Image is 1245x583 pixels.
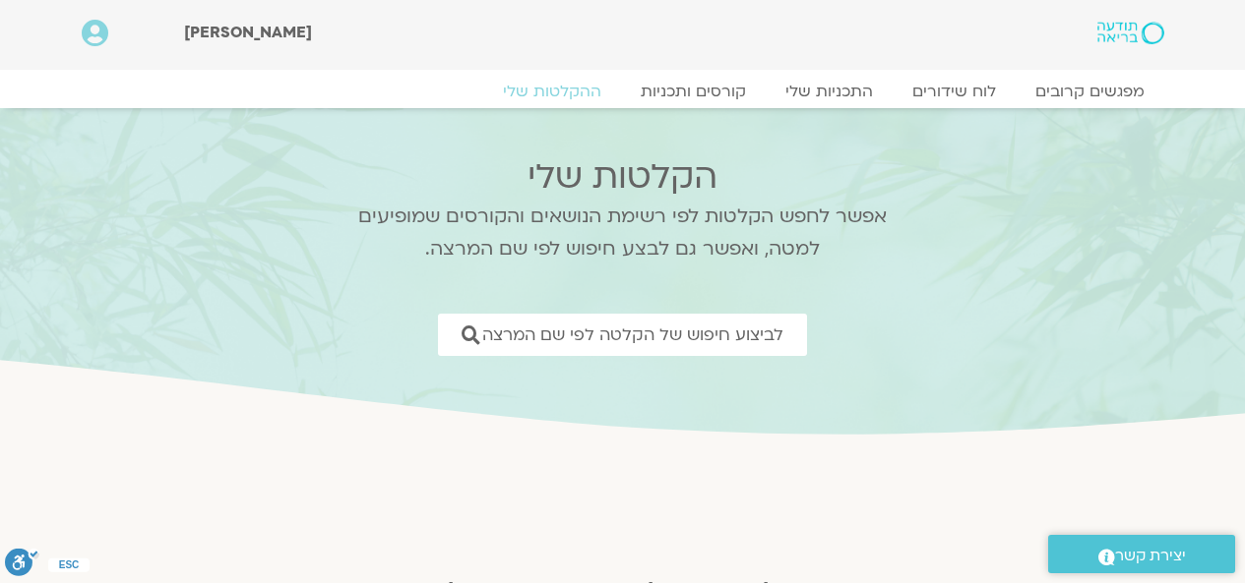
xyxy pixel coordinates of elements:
a: מפגשים קרובים [1016,82,1164,101]
h2: הקלטות שלי [333,157,913,197]
span: יצירת קשר [1115,543,1186,569]
nav: Menu [82,82,1164,101]
a: יצירת קשר [1048,535,1235,573]
a: לוח שידורים [893,82,1016,101]
span: לביצוע חיפוש של הקלטה לפי שם המרצה [482,325,783,344]
a: התכניות שלי [766,82,893,101]
a: קורסים ותכניות [621,82,766,101]
p: אפשר לחפש הקלטות לפי רשימת הנושאים והקורסים שמופיעים למטה, ואפשר גם לבצע חיפוש לפי שם המרצה. [333,201,913,265]
a: ההקלטות שלי [483,82,621,101]
span: [PERSON_NAME] [184,22,312,43]
a: לביצוע חיפוש של הקלטה לפי שם המרצה [438,314,807,356]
